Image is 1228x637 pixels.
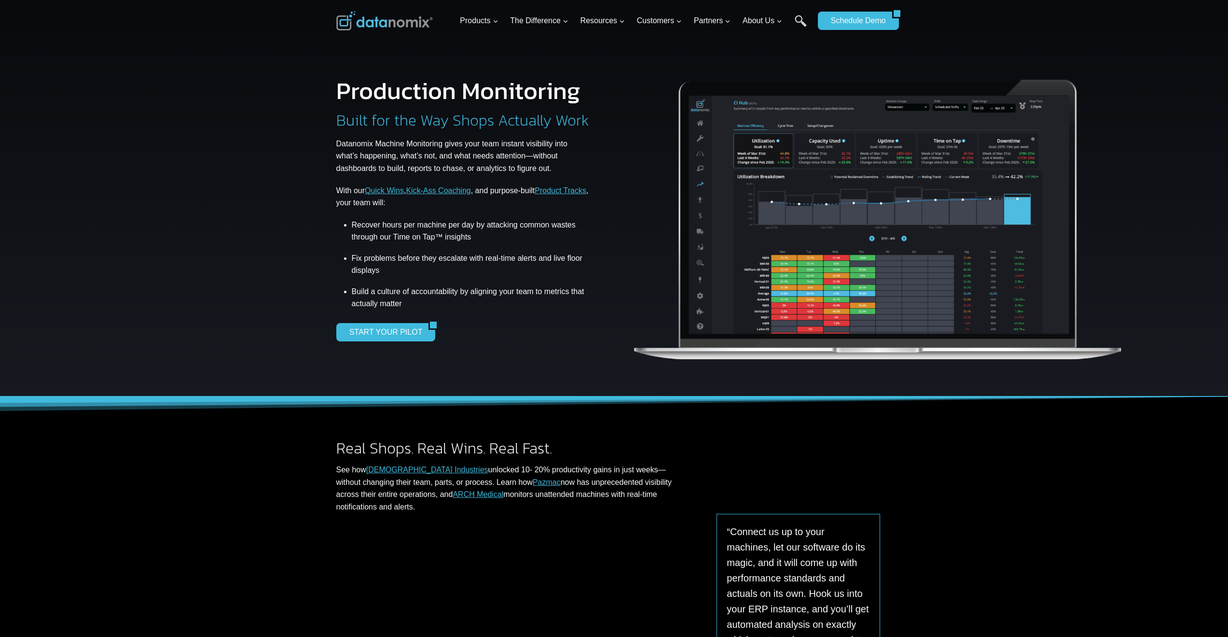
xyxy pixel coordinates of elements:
[456,5,813,37] nav: Primary Navigation
[510,14,568,27] span: The Difference
[580,14,625,27] span: Resources
[460,14,498,27] span: Products
[632,50,1126,376] img: Datanomix Production Monitoring Software Continuous Improvement Hub
[336,11,433,30] img: Datanomix
[795,15,807,37] a: Search
[453,490,503,498] a: ARCH Medical
[694,14,731,27] span: Partners
[336,464,690,513] p: See how unlocked 10- 20% productivity gains in just weeks—without changing their team, parts, or ...
[366,466,488,474] a: [DEMOGRAPHIC_DATA] Industries
[406,186,470,195] a: Kick-Ass Coaching
[818,12,892,30] a: Schedule Demo
[535,186,586,195] a: Product Tracks
[336,79,580,103] h1: Production Monitoring
[336,440,690,456] h2: Real Shops. Real Wins. Real Fast.
[336,113,589,128] h2: Built for the Way Shops Actually Work
[533,478,561,486] a: Pazmac
[336,184,591,209] p: With our , , and purpose-built , your team will:
[637,14,682,27] span: Customers
[365,186,404,195] a: Quick Wins
[336,323,429,341] a: START YOUR PILOT
[336,138,591,175] p: Datanomix Machine Monitoring gives your team instant visibility into what’s happening, what’s not...
[352,219,591,247] li: Recover hours per machine per day by attacking common wastes through our Time on Tap™ insights
[352,282,591,313] li: Build a culture of accountability by aligning your team to metrics that actually matter
[352,247,591,282] li: Fix problems before they escalate with real-time alerts and live floor displays
[743,14,782,27] span: About Us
